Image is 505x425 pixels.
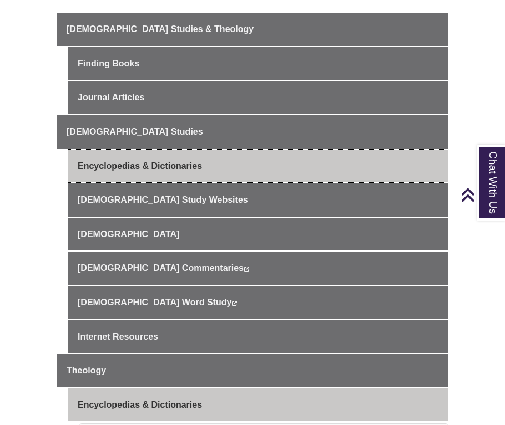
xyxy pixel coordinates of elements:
a: Theology [57,354,448,387]
span: [DEMOGRAPHIC_DATA] Studies [67,127,203,136]
a: [DEMOGRAPHIC_DATA] Word Study [68,286,448,319]
a: [DEMOGRAPHIC_DATA] Commentaries [68,252,448,285]
a: Back to Top [461,187,502,202]
a: Internet Resources [68,320,448,354]
i: This link opens in a new window [231,301,238,306]
a: Finding Books [68,47,448,80]
a: Encyclopedias & Dictionaries [68,388,448,422]
a: [DEMOGRAPHIC_DATA] Studies [57,115,448,149]
span: Theology [67,366,106,375]
i: This link opens in a new window [244,267,250,272]
a: Journal Articles [68,81,448,114]
a: Encyclopedias & Dictionaries [68,150,448,183]
a: [DEMOGRAPHIC_DATA] [68,218,448,251]
a: [DEMOGRAPHIC_DATA] Study Websites [68,183,448,217]
a: [DEMOGRAPHIC_DATA] Studies & Theology [57,13,448,46]
span: [DEMOGRAPHIC_DATA] Studies & Theology [67,24,254,34]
